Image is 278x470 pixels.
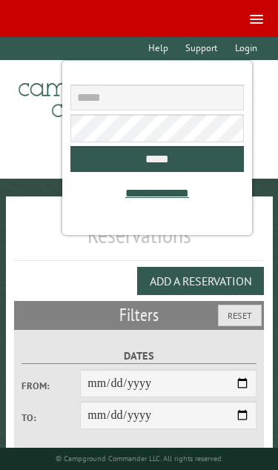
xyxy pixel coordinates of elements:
a: Login [228,37,264,60]
h2: Filters [14,301,265,329]
label: From: [21,379,80,393]
label: To: [21,411,80,425]
a: Help [142,37,176,60]
a: Support [179,37,225,60]
button: Reset [218,305,262,326]
img: Campground Commander [14,66,199,124]
label: Dates [21,348,257,365]
button: Add a Reservation [137,267,264,295]
small: © Campground Commander LLC. All rights reserved. [56,454,223,463]
h1: Reservations [14,220,265,261]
